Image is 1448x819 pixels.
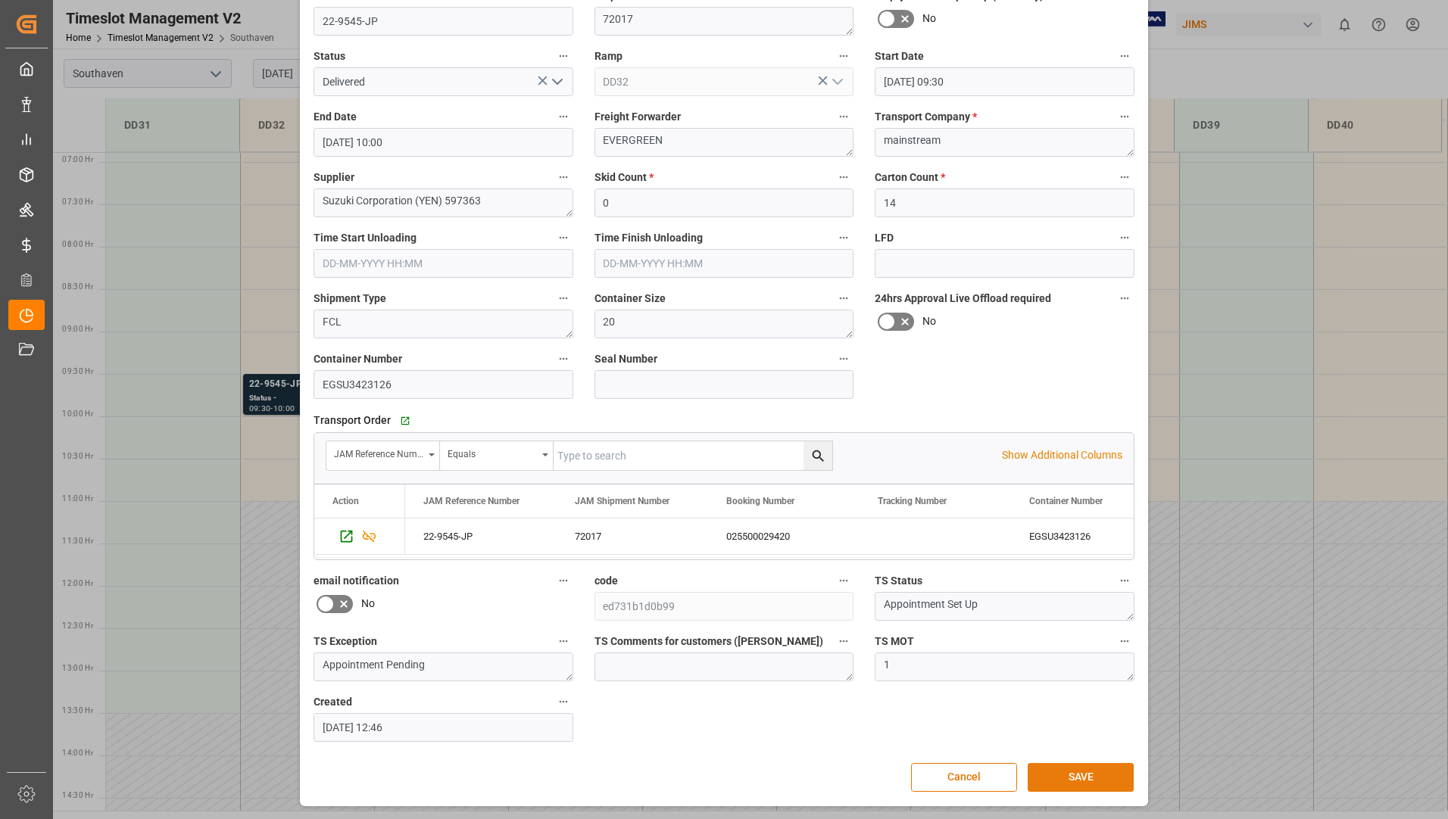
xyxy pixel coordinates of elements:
span: Shipment Type [314,291,386,307]
textarea: 1 [875,652,1134,681]
input: DD-MM-YYYY HH:MM [314,128,573,157]
span: Container Number [1029,496,1103,506]
span: TS MOT [875,634,914,649]
button: TS MOT [1115,631,1134,651]
div: 22-9545-JP [405,518,557,554]
span: TS Comments for customers ([PERSON_NAME]) [594,634,823,649]
input: Type to search/select [594,67,854,96]
span: 24hrs Approval Live Offload required [875,291,1051,307]
button: TS Comments for customers ([PERSON_NAME]) [834,631,854,651]
button: open menu [440,441,554,470]
textarea: Suzuki Corporation (YEN) 597363 [314,188,573,217]
span: Created [314,694,352,710]
span: Time Start Unloading [314,230,417,246]
button: Cancel [911,763,1017,792]
textarea: EVERGREEN [594,128,854,157]
input: DD-MM-YYYY HH:MM [314,249,573,278]
div: Equals [448,444,537,461]
span: End Date [314,109,357,125]
span: email notification [314,573,399,589]
span: TS Exception [314,634,377,649]
textarea: Appointment Set Up [875,592,1134,621]
textarea: 20 [594,310,854,338]
button: LFD [1115,228,1134,248]
span: Seal Number [594,351,657,367]
button: open menu [545,70,567,94]
button: SAVE [1028,763,1134,792]
div: EGSU3423126 [1011,518,1162,554]
span: No [361,596,375,612]
span: Supplier [314,170,354,185]
button: Transport Company * [1115,107,1134,126]
button: Carton Count * [1115,167,1134,187]
span: JAM Reference Number [423,496,520,506]
button: Seal Number [834,349,854,369]
button: TS Status [1115,571,1134,590]
span: Time Finish Unloading [594,230,703,246]
button: email notification [554,571,573,590]
button: Shipment Type [554,288,573,308]
textarea: FCL [314,310,573,338]
span: Transport Company [875,109,977,125]
span: Tracking Number [878,496,947,506]
button: End Date [554,107,573,126]
textarea: 72017 [594,7,854,36]
button: Supplier [554,167,573,187]
textarea: mainstream [875,128,1134,157]
button: search button [804,441,832,470]
input: Type to search/select [314,67,573,96]
button: Ramp [834,46,854,66]
input: Type to search [554,441,832,470]
span: code [594,573,618,589]
span: Start Date [875,48,924,64]
input: DD-MM-YYYY HH:MM [314,713,573,742]
input: DD-MM-YYYY HH:MM [875,67,1134,96]
span: Ramp [594,48,623,64]
p: Show Additional Columns [1002,447,1122,463]
button: open menu [326,441,440,470]
button: Skid Count * [834,167,854,187]
span: No [922,11,936,26]
button: TS Exception [554,631,573,651]
textarea: Appointment Pending [314,652,573,681]
input: DD-MM-YYYY HH:MM [594,249,854,278]
span: Status [314,48,345,64]
span: JAM Shipment Number [575,496,669,506]
span: Transport Order [314,413,391,428]
button: code [834,571,854,590]
span: Skid Count [594,170,654,185]
button: Container Number [554,349,573,369]
button: Freight Forwarder [834,107,854,126]
span: TS Status [875,573,922,589]
button: Container Size [834,288,854,308]
button: Created [554,692,573,712]
span: Container Number [314,351,402,367]
span: Container Size [594,291,666,307]
span: Booking Number [726,496,794,506]
div: JAM Reference Number [334,444,423,461]
button: 24hrs Approval Live Offload required [1115,288,1134,308]
button: open menu [825,70,848,94]
span: Carton Count [875,170,945,185]
div: 72017 [557,518,708,554]
button: Time Start Unloading [554,228,573,248]
div: 025500029420 [708,518,860,554]
span: Freight Forwarder [594,109,681,125]
div: Press SPACE to select this row. [314,518,405,555]
button: Time Finish Unloading [834,228,854,248]
span: LFD [875,230,894,246]
span: No [922,313,936,329]
button: Start Date [1115,46,1134,66]
div: Action [332,496,359,506]
button: Status [554,46,573,66]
